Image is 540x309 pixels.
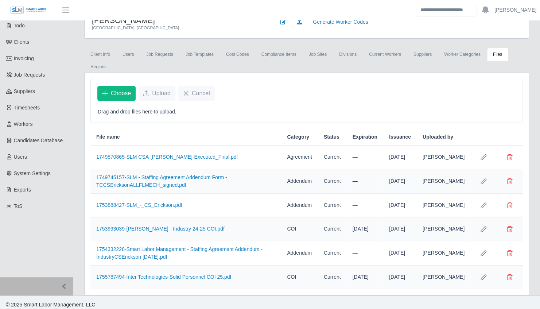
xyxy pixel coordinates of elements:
[407,48,438,61] a: Suppliers
[287,133,309,141] span: Category
[383,194,417,217] td: [DATE]
[423,133,453,141] span: Uploaded by
[84,60,113,73] a: Regions
[96,133,120,141] span: File name
[308,16,373,28] a: Generate Worker Codes
[346,169,383,194] td: —
[346,146,383,169] td: —
[6,302,95,308] span: © 2025 Smart Labor Management, LLC
[14,187,31,193] span: Exports
[352,133,377,141] span: Expiration
[14,170,51,176] span: System Settings
[220,48,255,61] a: cost codes
[502,222,517,236] button: Delete file
[383,146,417,169] td: [DATE]
[389,133,411,141] span: Issuance
[476,246,491,260] button: Row Edit
[318,266,347,289] td: Current
[14,39,30,45] span: Clients
[281,217,318,241] td: COI
[487,48,508,61] a: Files
[383,266,417,289] td: [DATE]
[14,72,45,78] span: Job Requests
[502,246,517,260] button: Delete file
[346,194,383,217] td: —
[96,202,182,208] a: 1753888427-SLM_-_CS_Erickson.pdf
[416,4,476,16] input: Search
[92,25,264,31] div: [GEOGRAPHIC_DATA], [GEOGRAPHIC_DATA]
[96,154,238,160] a: 1749570865-SLM CSA-[PERSON_NAME]-Executed_Final.pdf
[346,241,383,266] td: —
[97,86,136,101] button: Choose
[303,48,333,61] a: job sites
[281,169,318,194] td: Addendum
[417,194,470,217] td: [PERSON_NAME]
[14,88,35,94] span: Suppliers
[96,274,231,280] a: 1755787494-Inter Technologies-Solid Personnel COI 25.pdf
[417,146,470,169] td: [PERSON_NAME]
[116,48,140,61] a: Users
[324,133,339,141] span: Status
[92,16,264,25] h4: [PERSON_NAME]
[10,6,47,14] img: SLM Logo
[152,89,171,98] span: Upload
[476,270,491,285] button: Row Edit
[178,86,215,101] button: Cancel
[476,222,491,236] button: Row Edit
[14,105,40,111] span: Timesheets
[318,146,347,169] td: Current
[383,241,417,266] td: [DATE]
[14,203,23,209] span: ToS
[14,138,63,143] span: Candidates Database
[438,48,487,61] a: Worker Categories
[14,55,34,61] span: Invoicing
[281,194,318,217] td: Addendum
[84,48,116,61] a: Client Info
[96,246,263,260] a: 1754332228-Smart Labor Management - Staffing Agreement Addendum - IndustryCSErickson [DATE].pdf
[502,270,517,285] button: Delete file
[494,6,536,14] a: [PERSON_NAME]
[281,146,318,169] td: Agreement
[281,241,318,266] td: Addendum
[318,217,347,241] td: Current
[383,169,417,194] td: [DATE]
[417,241,470,266] td: [PERSON_NAME]
[192,89,210,98] span: Cancel
[318,194,347,217] td: Current
[14,23,25,28] span: Todo
[502,174,517,189] button: Delete file
[111,89,131,98] span: Choose
[96,226,225,232] a: 1753993039-[PERSON_NAME] - Industry 24-25 COI.pdf
[476,174,491,189] button: Row Edit
[476,198,491,213] button: Row Edit
[502,198,517,213] button: Delete file
[98,108,516,116] p: Drag and drop files here to upload.
[179,48,220,61] a: Job Templates
[346,266,383,289] td: [DATE]
[417,266,470,289] td: [PERSON_NAME]
[346,217,383,241] td: [DATE]
[383,217,417,241] td: [DATE]
[14,154,27,160] span: Users
[318,169,347,194] td: Current
[363,48,407,61] a: Current Workers
[318,241,347,266] td: Current
[139,86,175,101] button: Upload
[333,48,363,61] a: Divisions
[96,174,227,188] a: 1749745157-SLM - Staffing Agreement Addendum Form - TCCSEricksonALLFLMECH_signed.pdf
[281,266,318,289] td: COI
[476,150,491,165] button: Row Edit
[502,150,517,165] button: Delete file
[255,48,303,61] a: Compliance Items
[417,169,470,194] td: [PERSON_NAME]
[14,121,33,127] span: Workers
[140,48,179,61] a: Job Requests
[417,217,470,241] td: [PERSON_NAME]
